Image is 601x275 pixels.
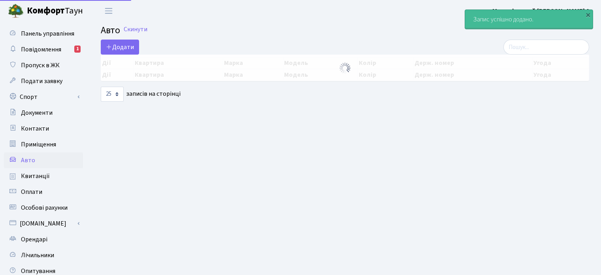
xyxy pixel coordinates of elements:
span: Оплати [21,188,42,196]
a: Приміщення [4,137,83,152]
a: Панель управління [4,26,83,42]
select: записів на сторінці [101,87,124,102]
span: Авто [101,23,120,37]
button: Переключити навігацію [99,4,119,17]
a: Особові рахунки [4,200,83,216]
span: Контакти [21,124,49,133]
span: Документи [21,108,53,117]
a: Оплати [4,184,83,200]
a: Контакти [4,121,83,137]
span: Подати заявку [21,77,62,85]
a: Повідомлення1 [4,42,83,57]
span: Орендарі [21,235,47,244]
a: Меленівський [PERSON_NAME] А. [492,6,592,16]
input: Пошук... [503,40,589,55]
b: Комфорт [27,4,65,17]
div: Запис успішно додано. [465,10,593,29]
a: Лічильники [4,247,83,263]
span: Повідомлення [21,45,61,54]
span: Авто [21,156,35,165]
span: Пропуск в ЖК [21,61,60,70]
a: Авто [4,152,83,168]
a: Скинути [124,26,147,33]
span: Приміщення [21,140,56,149]
a: Орендарі [4,231,83,247]
a: Додати [101,40,139,55]
span: Особові рахунки [21,203,68,212]
a: Подати заявку [4,73,83,89]
b: Меленівський [PERSON_NAME] А. [492,7,592,15]
span: Квитанції [21,172,50,180]
span: Панель управління [21,29,74,38]
span: Таун [27,4,83,18]
label: записів на сторінці [101,87,181,102]
a: Спорт [4,89,83,105]
div: 1 [74,46,81,53]
span: Лічильники [21,251,54,260]
div: × [584,11,592,19]
img: logo.png [8,3,24,19]
a: Пропуск в ЖК [4,57,83,73]
img: Обробка... [339,62,351,74]
a: Документи [4,105,83,121]
span: Додати [106,43,134,51]
a: [DOMAIN_NAME] [4,216,83,231]
a: Квитанції [4,168,83,184]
